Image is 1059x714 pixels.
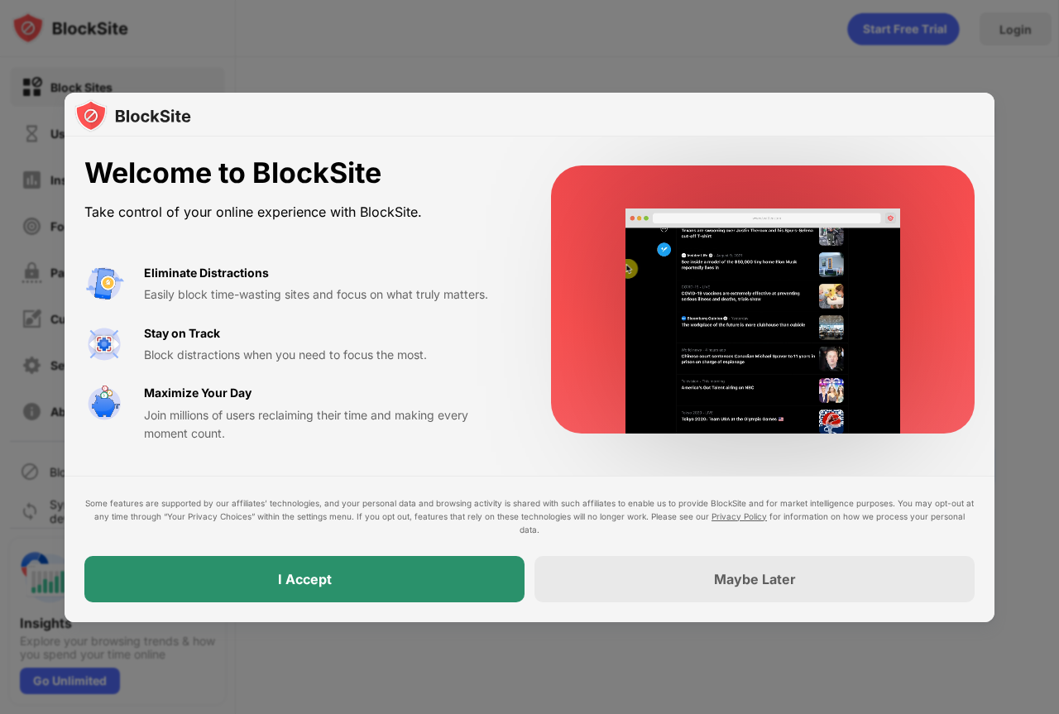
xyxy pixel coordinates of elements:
div: Maybe Later [714,571,796,587]
img: value-avoid-distractions.svg [84,264,124,304]
div: Block distractions when you need to focus the most. [144,346,511,364]
div: Easily block time-wasting sites and focus on what truly matters. [144,285,511,304]
div: Join millions of users reclaiming their time and making every moment count. [144,406,511,443]
div: Maximize Your Day [144,384,252,402]
img: value-safe-time.svg [84,384,124,424]
div: Take control of your online experience with BlockSite. [84,200,511,224]
div: Some features are supported by our affiliates’ technologies, and your personal data and browsing ... [84,496,975,536]
div: Eliminate Distractions [144,264,269,282]
div: Stay on Track [144,324,220,343]
div: Welcome to BlockSite [84,156,511,190]
a: Privacy Policy [712,511,767,521]
img: value-focus.svg [84,324,124,364]
div: I Accept [278,571,332,587]
img: logo-blocksite.svg [74,99,191,132]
